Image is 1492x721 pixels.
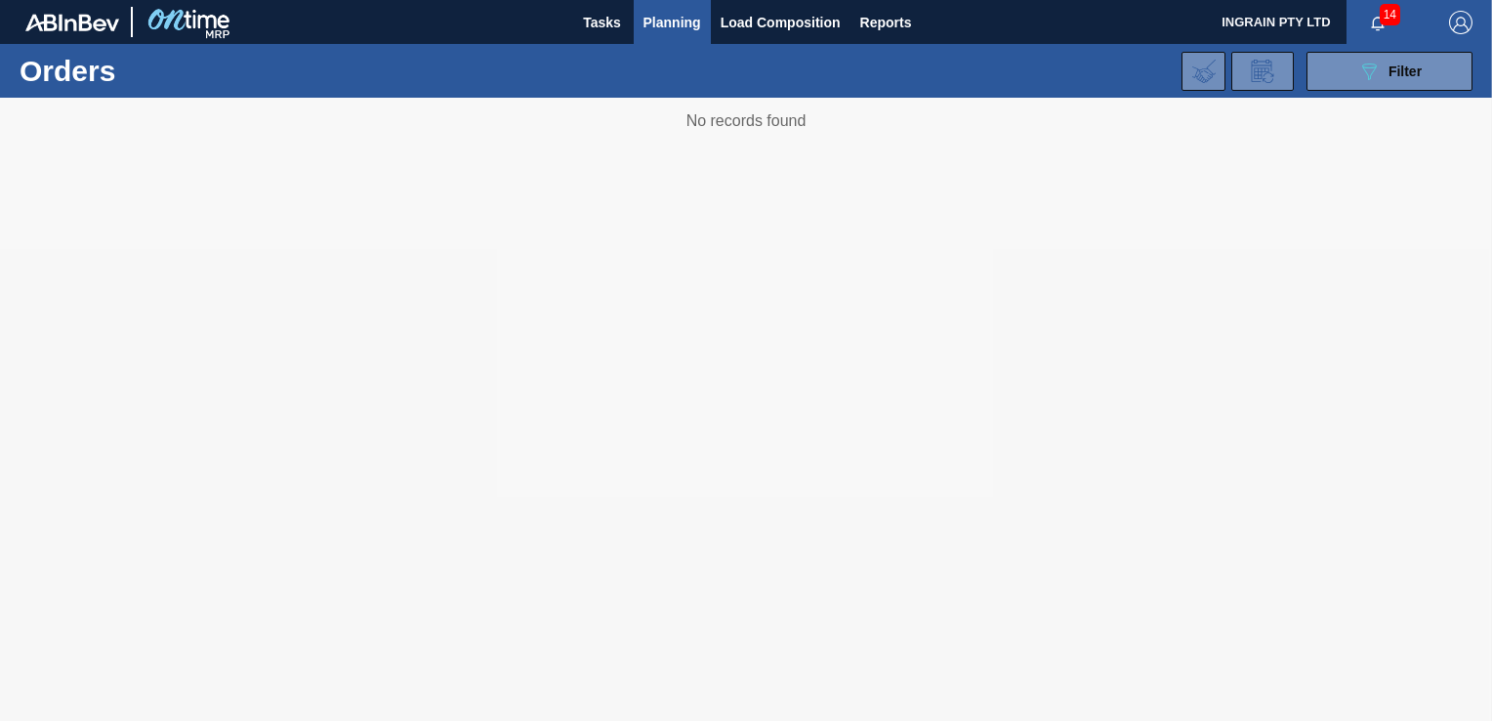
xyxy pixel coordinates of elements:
[1388,64,1422,79] span: Filter
[643,11,701,34] span: Planning
[1449,11,1472,34] img: Logout
[1181,52,1225,91] div: Import Order Negotiation
[860,11,912,34] span: Reports
[581,11,624,34] span: Tasks
[1231,52,1294,91] div: Order Review Request
[25,14,119,31] img: TNhmsLtSVTkK8tSr43FrP2fwEKptu5GPRR3wAAAABJRU5ErkJggg==
[20,60,300,82] h1: Orders
[1380,4,1400,25] span: 14
[721,11,841,34] span: Load Composition
[1306,52,1472,91] button: Filter
[1347,9,1409,36] button: Notifications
